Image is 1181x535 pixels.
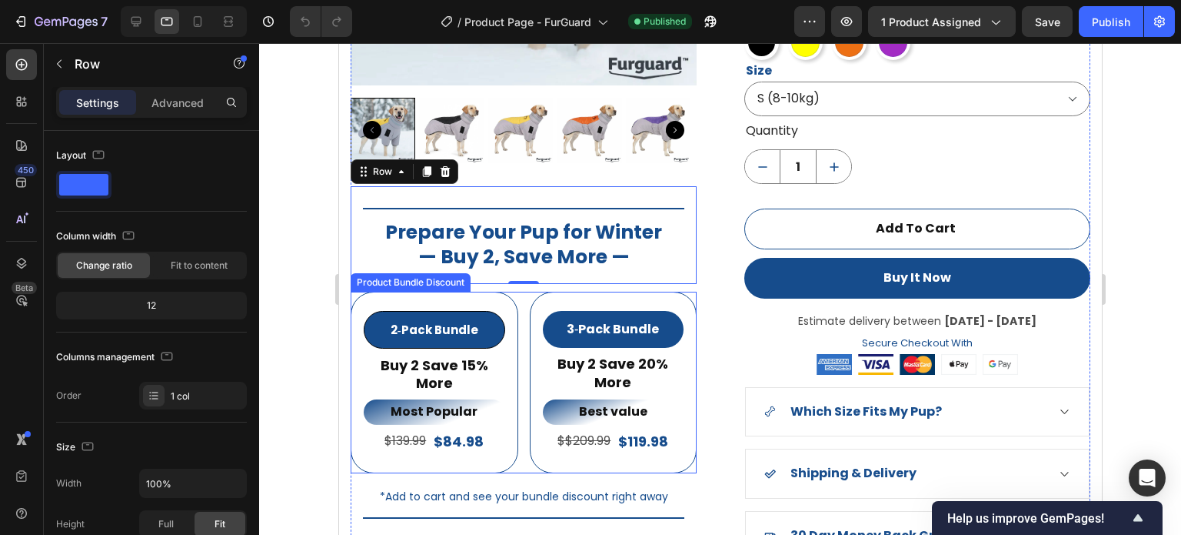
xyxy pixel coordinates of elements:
[56,389,82,403] div: Order
[76,259,132,273] span: Change ratio
[457,14,461,30] span: /
[101,12,108,31] p: 7
[171,259,228,273] span: Fit to content
[451,359,603,377] strong: Which Size Fits My Pup?
[339,43,1102,535] iframe: Design area
[431,291,725,309] p: Secure Checkout With
[56,226,138,247] div: Column width
[477,107,512,140] button: increment
[644,15,686,28] span: Published
[406,107,441,140] button: decrement
[56,145,108,166] div: Layout
[215,517,225,531] span: Fit
[56,476,82,490] div: Width
[1022,6,1073,37] button: Save
[140,470,246,497] input: Auto
[881,14,981,30] span: 1 product assigned
[75,55,205,73] p: Row
[947,509,1147,527] button: Show survey - Help us improve GemPages!
[441,107,477,140] input: quantity
[151,95,204,111] p: Advanced
[947,511,1129,526] span: Help us improve GemPages!
[405,215,751,256] button: Buy It Now
[544,224,612,246] div: Buy It Now
[15,164,37,176] div: 450
[76,95,119,111] p: Settings
[405,75,751,101] div: Quantity
[451,421,577,439] strong: Shipping & Delivery
[1129,460,1166,497] div: Open Intercom Messenger
[1079,6,1143,37] button: Publish
[56,517,85,531] div: Height
[59,295,244,316] div: 12
[56,347,176,368] div: Columns management
[405,166,751,206] button: <strong>Add To Cart</strong>
[6,6,115,37] button: 7
[605,270,697,286] span: [DATE] - [DATE]
[418,311,739,332] a: Image Title
[290,6,352,37] div: Undo/Redo
[451,483,652,501] strong: 30 Day Money Back Guarantee
[1092,14,1130,30] div: Publish
[1035,15,1060,28] span: Save
[464,14,591,30] span: Product Page - FurGuard
[171,390,243,403] div: 1 col
[459,270,602,286] span: Estimate delivery between
[12,282,37,294] div: Beta
[158,517,174,531] span: Full
[477,311,679,332] img: Alt Image
[868,6,1016,37] button: 1 product assigned
[537,175,617,197] strong: Add To Cart
[56,437,97,458] div: Size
